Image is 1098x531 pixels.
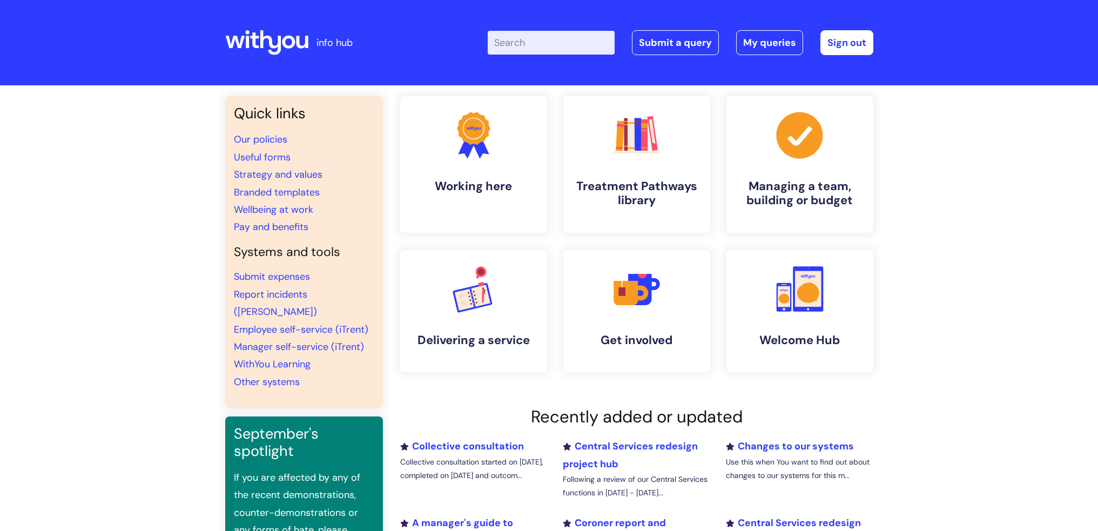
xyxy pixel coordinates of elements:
[488,31,615,55] input: Search
[234,203,313,216] a: Wellbeing at work
[820,30,873,55] a: Sign out
[400,455,547,482] p: Collective consultation started on [DATE], completed on [DATE] and outcom...
[234,151,291,164] a: Useful forms
[409,333,538,347] h4: Delivering a service
[234,340,364,353] a: Manager self-service (iTrent)
[632,30,719,55] a: Submit a query
[409,179,538,193] h4: Working here
[735,179,865,208] h4: Managing a team, building or budget
[234,220,308,233] a: Pay and benefits
[726,440,854,453] a: Changes to our systems
[234,270,310,283] a: Submit expenses
[572,179,702,208] h4: Treatment Pathways library
[563,96,710,233] a: Treatment Pathways library
[563,250,710,372] a: Get involved
[400,96,547,233] a: Working here
[736,30,803,55] a: My queries
[563,473,710,500] p: Following a review of our Central Services functions in [DATE] - [DATE]...
[234,288,317,318] a: Report incidents ([PERSON_NAME])
[234,168,322,181] a: Strategy and values
[400,250,547,372] a: Delivering a service
[234,375,300,388] a: Other systems
[726,96,873,233] a: Managing a team, building or budget
[400,440,524,453] a: Collective consultation
[234,186,320,199] a: Branded templates
[735,333,865,347] h4: Welcome Hub
[726,250,873,372] a: Welcome Hub
[400,407,873,427] h2: Recently added or updated
[572,333,702,347] h4: Get involved
[234,245,374,260] h4: Systems and tools
[726,455,873,482] p: Use this when You want to find out about changes to our systems for this m...
[488,30,873,55] div: | -
[234,323,368,336] a: Employee self-service (iTrent)
[316,34,353,51] p: info hub
[563,440,698,470] a: Central Services redesign project hub
[234,133,287,146] a: Our policies
[234,425,374,460] h3: September's spotlight
[234,358,311,371] a: WithYou Learning
[234,105,374,122] h3: Quick links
